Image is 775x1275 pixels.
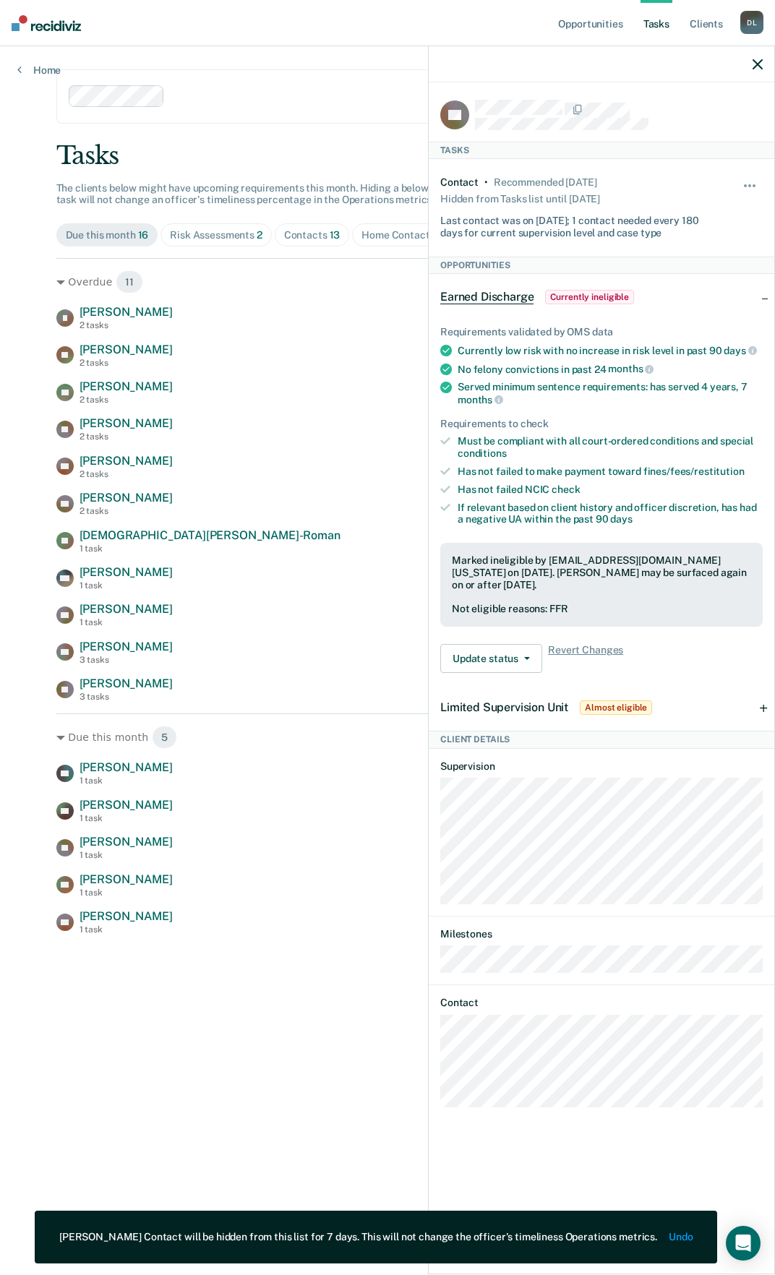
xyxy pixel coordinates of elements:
[429,731,774,748] div: Client Details
[80,872,173,886] span: [PERSON_NAME]
[80,692,173,702] div: 3 tasks
[361,229,443,241] div: Home Contacts
[440,176,479,189] div: Contact
[80,835,173,849] span: [PERSON_NAME]
[80,776,173,786] div: 1 task
[152,726,177,749] span: 5
[80,909,173,923] span: [PERSON_NAME]
[458,344,763,357] div: Currently low risk with no increase in risk level in past 90
[545,290,634,304] span: Currently ineligible
[80,565,173,579] span: [PERSON_NAME]
[80,416,173,430] span: [PERSON_NAME]
[80,850,173,860] div: 1 task
[80,469,173,479] div: 2 tasks
[80,528,341,542] span: [DEMOGRAPHIC_DATA][PERSON_NAME]-Roman
[80,760,173,774] span: [PERSON_NAME]
[66,229,149,241] div: Due this month
[80,640,173,653] span: [PERSON_NAME]
[80,655,173,665] div: 3 tasks
[740,11,763,34] div: D L
[80,343,173,356] span: [PERSON_NAME]
[429,274,774,320] div: Earned DischargeCurrently ineligible
[452,603,751,615] div: Not eligible reasons: FFR
[80,677,173,690] span: [PERSON_NAME]
[80,798,173,812] span: [PERSON_NAME]
[452,554,751,591] div: Marked ineligible by [EMAIL_ADDRESS][DOMAIN_NAME][US_STATE] on [DATE]. [PERSON_NAME] may be surfa...
[610,513,632,525] span: days
[80,454,173,468] span: [PERSON_NAME]
[80,544,341,554] div: 1 task
[724,345,756,356] span: days
[548,644,623,673] span: Revert Changes
[80,602,173,616] span: [PERSON_NAME]
[440,209,709,239] div: Last contact was on [DATE]; 1 contact needed every 180 days for current supervision level and cas...
[580,700,652,715] span: Almost eligible
[458,435,763,460] div: Must be compliant with all court-ordered conditions and special
[484,176,488,189] div: •
[56,141,719,171] div: Tasks
[330,229,341,241] span: 13
[12,15,81,31] img: Recidiviz
[56,182,434,206] span: The clients below might have upcoming requirements this month. Hiding a below task will not chang...
[440,997,763,1009] dt: Contact
[669,1231,693,1243] button: Undo
[80,395,173,405] div: 2 tasks
[170,229,262,241] div: Risk Assessments
[494,176,596,189] div: Recommended 14 days ago
[440,418,763,430] div: Requirements to check
[726,1226,761,1261] div: Open Intercom Messenger
[429,142,774,159] div: Tasks
[116,270,143,293] span: 11
[440,928,763,940] dt: Milestones
[56,726,719,749] div: Due this month
[458,363,763,376] div: No felony convictions in past 24
[138,229,149,241] span: 16
[80,924,173,935] div: 1 task
[17,64,61,77] a: Home
[458,381,763,405] div: Served minimum sentence requirements: has served 4 years, 7
[56,270,719,293] div: Overdue
[80,506,173,516] div: 2 tasks
[458,484,763,496] div: Has not failed NCIC
[458,502,763,526] div: If relevant based on client history and officer discretion, has had a negative UA within the past 90
[458,447,507,459] span: conditions
[440,644,542,673] button: Update status
[440,189,600,209] div: Hidden from Tasks list until [DATE]
[80,358,173,368] div: 2 tasks
[552,484,580,495] span: check
[80,320,173,330] div: 2 tasks
[80,305,173,319] span: [PERSON_NAME]
[80,617,173,627] div: 1 task
[80,580,173,591] div: 1 task
[59,1231,657,1243] div: [PERSON_NAME] Contact will be hidden from this list for 7 days. This will not change the officer'...
[440,290,534,304] span: Earned Discharge
[284,229,341,241] div: Contacts
[429,257,774,274] div: Opportunities
[608,363,654,374] span: months
[458,465,763,478] div: Has not failed to make payment toward
[440,760,763,773] dt: Supervision
[80,379,173,393] span: [PERSON_NAME]
[80,888,173,898] div: 1 task
[440,700,568,714] span: Limited Supervision Unit
[80,432,173,442] div: 2 tasks
[429,684,774,731] div: Limited Supervision UnitAlmost eligible
[458,394,503,405] span: months
[643,465,745,477] span: fines/fees/restitution
[257,229,262,241] span: 2
[80,813,173,823] div: 1 task
[80,491,173,505] span: [PERSON_NAME]
[440,326,763,338] div: Requirements validated by OMS data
